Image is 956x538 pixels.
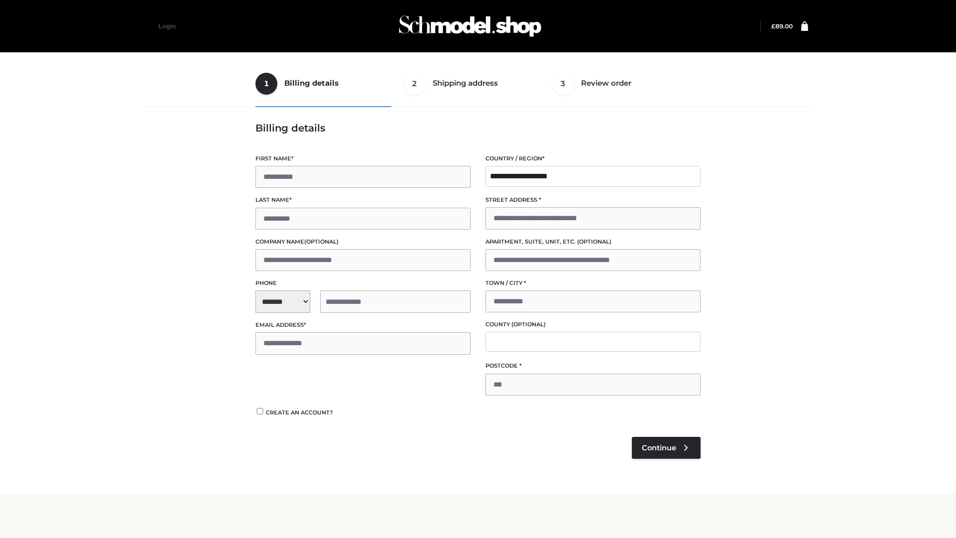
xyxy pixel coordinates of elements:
[642,443,676,452] span: Continue
[158,22,176,30] a: Login
[395,6,545,46] img: Schmodel Admin 964
[304,238,339,245] span: (optional)
[632,437,701,459] a: Continue
[485,278,701,288] label: Town / City
[485,320,701,329] label: County
[255,237,471,247] label: Company name
[771,22,793,30] bdi: 89.00
[771,22,793,30] a: £89.00
[255,320,471,330] label: Email address
[485,195,701,205] label: Street address
[255,408,264,414] input: Create an account?
[266,409,333,416] span: Create an account?
[485,154,701,163] label: Country / Region
[485,237,701,247] label: Apartment, suite, unit, etc.
[255,278,471,288] label: Phone
[511,321,546,328] span: (optional)
[577,238,611,245] span: (optional)
[255,122,701,134] h3: Billing details
[771,22,775,30] span: £
[255,154,471,163] label: First name
[485,361,701,371] label: Postcode
[255,195,471,205] label: Last name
